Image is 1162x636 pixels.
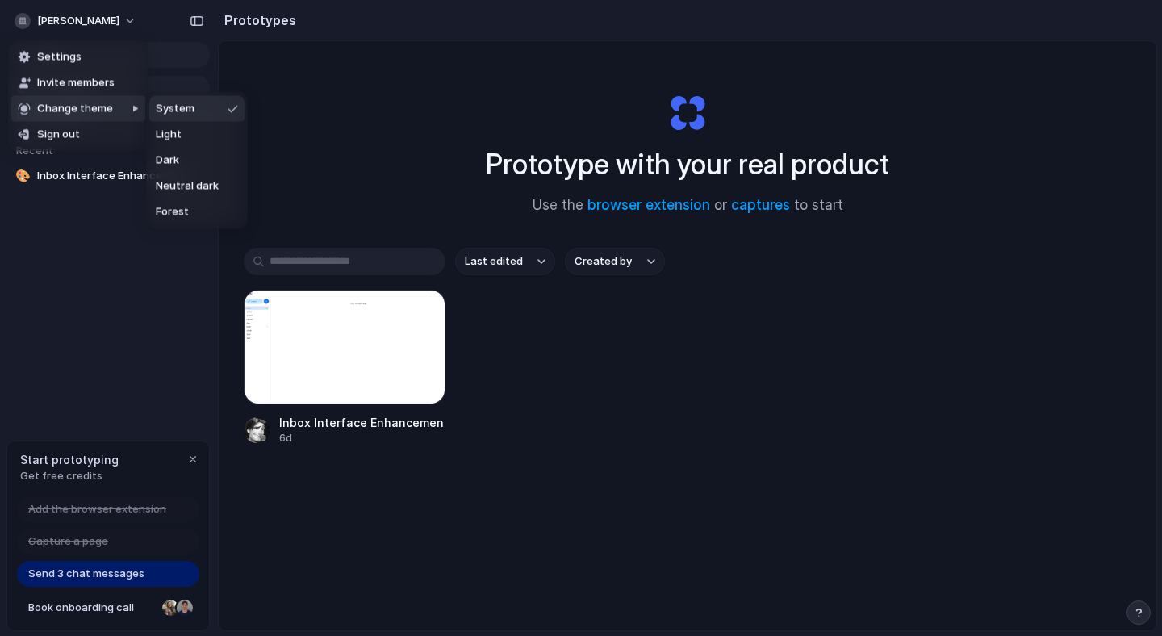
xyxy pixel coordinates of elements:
[156,178,219,195] span: Neutral dark
[37,49,82,65] span: Settings
[37,75,115,91] span: Invite members
[156,153,179,169] span: Dark
[37,101,113,117] span: Change theme
[156,101,194,117] span: System
[37,127,80,143] span: Sign out
[156,127,182,143] span: Light
[156,204,189,220] span: Forest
